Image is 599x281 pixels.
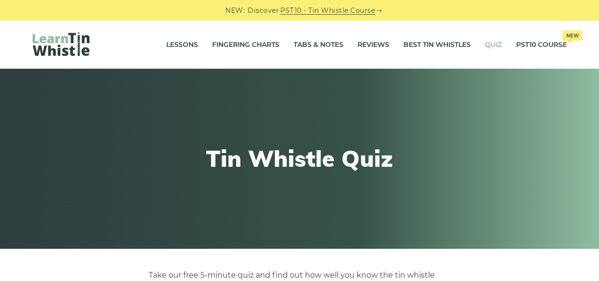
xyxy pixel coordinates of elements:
[294,33,343,57] a: Tabs & Notes
[563,30,582,41] span: New
[516,33,567,57] a: PST10 CourseNew
[33,32,89,56] img: LearnTinWhistle.com
[125,145,474,172] h1: Tin Whistle Quiz
[485,33,502,57] a: Quiz
[403,33,471,57] a: Best Tin Whistles
[166,33,198,57] a: Lessons
[212,33,279,57] a: Fingering Charts
[358,33,389,57] a: Reviews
